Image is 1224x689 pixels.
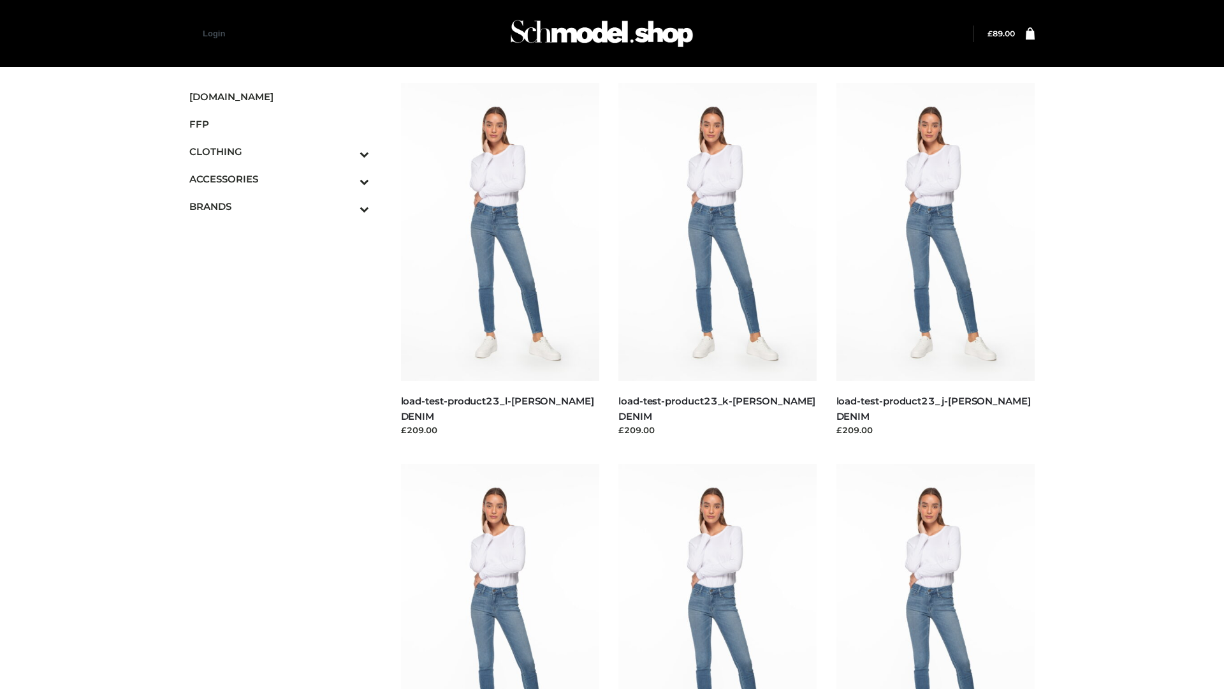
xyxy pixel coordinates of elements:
a: £89.00 [987,29,1015,38]
div: £209.00 [401,424,600,436]
span: BRANDS [189,199,369,214]
button: Toggle Submenu [324,165,369,193]
span: [DOMAIN_NAME] [189,89,369,104]
div: £209.00 [836,424,1035,436]
button: Toggle Submenu [324,138,369,165]
a: FFP [189,110,369,138]
a: BRANDSToggle Submenu [189,193,369,220]
a: [DOMAIN_NAME] [189,83,369,110]
span: ACCESSORIES [189,172,369,186]
a: Login [203,29,225,38]
button: Toggle Submenu [324,193,369,220]
a: CLOTHINGToggle Submenu [189,138,369,165]
a: ACCESSORIESToggle Submenu [189,165,369,193]
a: load-test-product23_j-[PERSON_NAME] DENIM [836,395,1031,422]
span: CLOTHING [189,144,369,159]
bdi: 89.00 [987,29,1015,38]
span: FFP [189,117,369,131]
a: load-test-product23_k-[PERSON_NAME] DENIM [618,395,815,422]
div: £209.00 [618,424,817,436]
a: load-test-product23_l-[PERSON_NAME] DENIM [401,395,594,422]
span: £ [987,29,993,38]
img: Schmodel Admin 964 [506,8,697,59]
